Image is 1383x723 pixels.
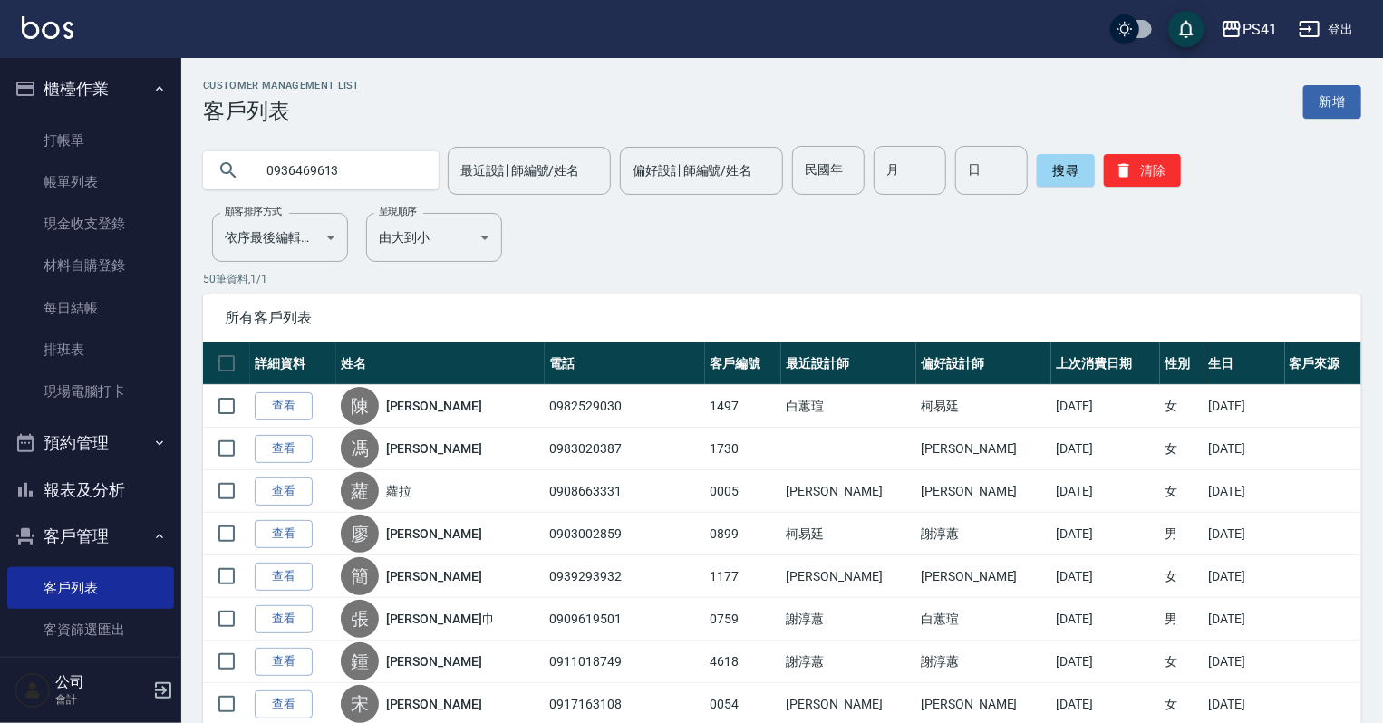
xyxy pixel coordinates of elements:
[705,555,781,598] td: 1177
[705,641,781,683] td: 4618
[386,525,482,543] a: [PERSON_NAME]
[55,691,148,708] p: 會計
[341,387,379,425] div: 陳
[705,428,781,470] td: 1730
[781,385,916,428] td: 白蕙瑄
[1160,470,1204,513] td: 女
[545,428,705,470] td: 0983020387
[7,329,174,371] a: 排班表
[1051,641,1160,683] td: [DATE]
[212,213,348,262] div: 依序最後編輯時間
[545,513,705,555] td: 0903002859
[386,567,482,585] a: [PERSON_NAME]
[336,342,546,385] th: 姓名
[7,609,174,651] a: 客資篩選匯出
[1051,470,1160,513] td: [DATE]
[916,513,1051,555] td: 謝淳蕙
[705,342,781,385] th: 客戶編號
[916,428,1051,470] td: [PERSON_NAME]
[1214,11,1284,48] button: PS41
[916,385,1051,428] td: 柯易廷
[15,672,51,709] img: Person
[545,470,705,513] td: 0908663331
[7,65,174,112] button: 櫃檯作業
[1051,598,1160,641] td: [DATE]
[386,439,482,458] a: [PERSON_NAME]
[255,648,313,676] a: 查看
[781,598,916,641] td: 謝淳蕙
[386,397,482,415] a: [PERSON_NAME]
[1243,18,1277,41] div: PS41
[22,16,73,39] img: Logo
[341,600,379,638] div: 張
[916,555,1051,598] td: [PERSON_NAME]
[379,205,417,218] label: 呈現順序
[1204,641,1285,683] td: [DATE]
[916,470,1051,513] td: [PERSON_NAME]
[7,287,174,329] a: 每日結帳
[1160,385,1204,428] td: 女
[1051,385,1160,428] td: [DATE]
[341,429,379,468] div: 馮
[7,419,174,467] button: 預約管理
[7,567,174,609] a: 客戶列表
[250,342,336,385] th: 詳細資料
[545,598,705,641] td: 0909619501
[1204,342,1285,385] th: 生日
[1160,641,1204,683] td: 女
[7,651,174,692] a: 卡券管理
[1204,470,1285,513] td: [DATE]
[1204,513,1285,555] td: [DATE]
[7,513,174,560] button: 客戶管理
[255,435,313,463] a: 查看
[545,385,705,428] td: 0982529030
[255,477,313,506] a: 查看
[781,513,916,555] td: 柯易廷
[1104,154,1181,187] button: 清除
[7,120,174,161] a: 打帳單
[705,513,781,555] td: 0899
[386,652,482,670] a: [PERSON_NAME]
[255,520,313,548] a: 查看
[7,371,174,412] a: 現場電腦打卡
[781,342,916,385] th: 最近設計師
[916,342,1051,385] th: 偏好設計師
[1160,428,1204,470] td: 女
[225,309,1339,327] span: 所有客戶列表
[203,99,360,124] h3: 客戶列表
[386,695,482,713] a: [PERSON_NAME]
[255,605,313,633] a: 查看
[341,642,379,680] div: 鍾
[1160,342,1204,385] th: 性別
[7,467,174,514] button: 報表及分析
[705,470,781,513] td: 0005
[341,685,379,723] div: 宋
[545,555,705,598] td: 0939293932
[203,271,1361,287] p: 50 筆資料, 1 / 1
[1204,555,1285,598] td: [DATE]
[255,690,313,718] a: 查看
[254,146,424,195] input: 搜尋關鍵字
[255,392,313,420] a: 查看
[545,342,705,385] th: 電話
[225,205,282,218] label: 顧客排序方式
[705,598,781,641] td: 0759
[1037,154,1095,187] button: 搜尋
[916,641,1051,683] td: 謝淳蕙
[781,641,916,683] td: 謝淳蕙
[1160,598,1204,641] td: 男
[55,673,148,691] h5: 公司
[916,598,1051,641] td: 白蕙瑄
[1160,513,1204,555] td: 男
[255,563,313,591] a: 查看
[7,203,174,245] a: 現金收支登錄
[341,472,379,510] div: 蘿
[386,482,411,500] a: 蘿拉
[1051,342,1160,385] th: 上次消費日期
[341,557,379,595] div: 簡
[1160,555,1204,598] td: 女
[1051,555,1160,598] td: [DATE]
[1204,598,1285,641] td: [DATE]
[1291,13,1361,46] button: 登出
[1051,428,1160,470] td: [DATE]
